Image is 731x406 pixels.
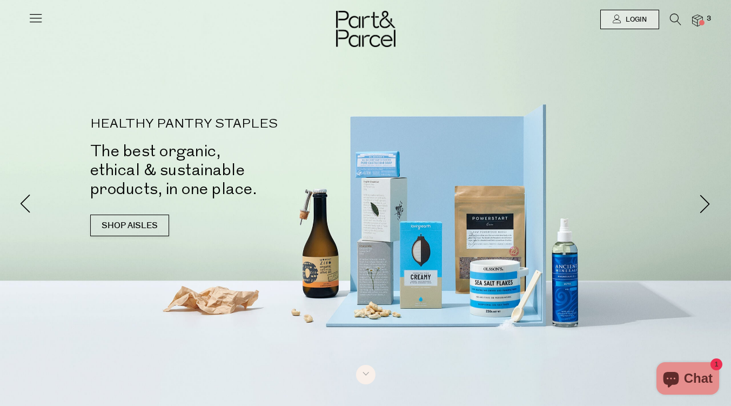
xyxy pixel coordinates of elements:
span: Login [623,15,647,24]
a: Login [600,10,659,29]
a: 3 [692,15,703,26]
inbox-online-store-chat: Shopify online store chat [653,362,722,397]
a: SHOP AISLES [90,215,169,236]
span: 3 [704,14,714,24]
h2: The best organic, ethical & sustainable products, in one place. [90,142,382,198]
img: Part&Parcel [336,11,395,47]
p: HEALTHY PANTRY STAPLES [90,118,382,131]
